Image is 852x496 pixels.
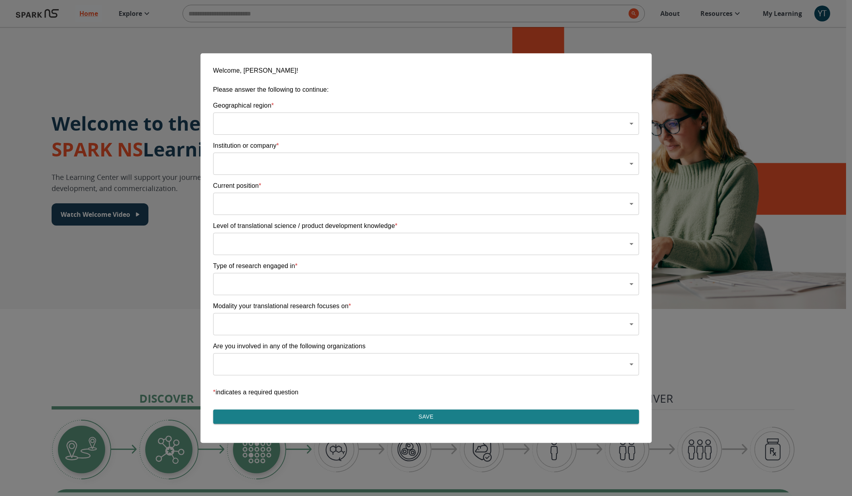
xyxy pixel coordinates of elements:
[213,181,639,191] p: Current position
[213,66,639,75] p: Welcome, [PERSON_NAME]!
[213,409,639,424] button: Save
[213,101,639,110] p: Geographical region
[213,382,639,403] p: indicates a required question
[213,85,639,95] p: Please answer the following to continue:
[213,342,639,351] p: Are you involved in any of the following organizations
[213,301,639,311] p: Modality your translational research focuses on
[213,221,639,231] p: Level of translational science / product development knowledge
[213,141,639,151] p: Institution or company
[213,261,639,271] p: Type of research engaged in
